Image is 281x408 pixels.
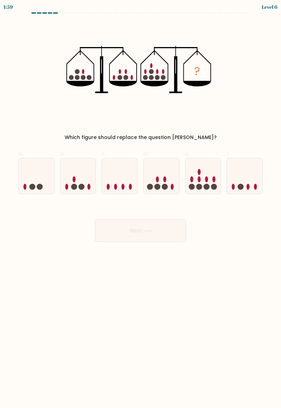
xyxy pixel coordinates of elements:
[18,150,23,158] span: a.
[194,64,200,79] tspan: ?
[4,3,13,11] div: 1:59
[227,150,230,158] span: f.
[262,3,277,11] div: Level 6
[143,150,148,158] span: d.
[60,150,65,158] span: b.
[95,219,186,242] button: Next
[102,150,106,158] span: c.
[185,150,190,158] span: e.
[22,134,259,141] div: Which figure should replace the question [PERSON_NAME]?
